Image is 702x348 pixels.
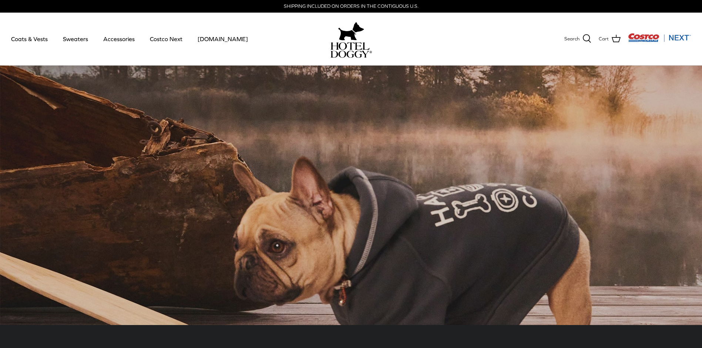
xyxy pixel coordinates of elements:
span: Cart [599,35,609,43]
a: hoteldoggy.com hoteldoggycom [330,20,372,58]
a: Costco Next [143,26,189,52]
a: Coats & Vests [4,26,54,52]
a: [DOMAIN_NAME] [191,26,255,52]
img: Costco Next [628,33,691,42]
a: Cart [599,34,621,44]
a: Visit Costco Next [628,38,691,43]
a: Search [564,34,591,44]
a: Sweaters [56,26,95,52]
a: Accessories [97,26,141,52]
img: hoteldoggy.com [338,20,364,42]
span: Search [564,35,580,43]
img: hoteldoggycom [330,42,372,58]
